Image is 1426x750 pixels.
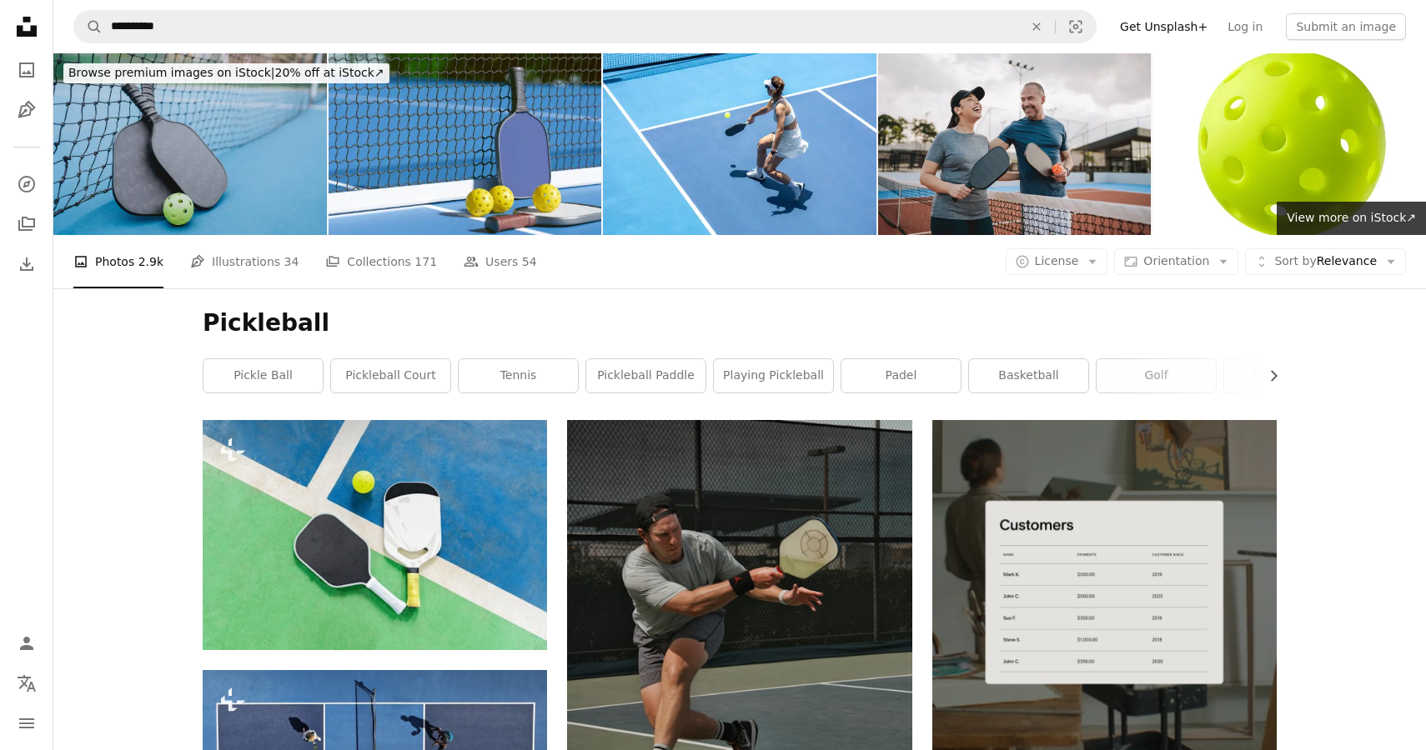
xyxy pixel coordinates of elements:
span: 171 [414,252,437,271]
a: Photos [10,53,43,87]
a: badminton [1224,359,1343,392]
button: scroll list to the right [1258,359,1277,392]
a: View more on iStock↗ [1277,202,1426,235]
button: Visual search [1056,11,1096,42]
span: License [1035,254,1079,267]
a: Browse premium images on iStock|20% off at iStock↗ [53,53,399,93]
span: Sort by [1274,254,1316,267]
button: Clear [1018,11,1055,42]
a: Log in [1218,13,1273,40]
img: Mastering the Court: High-Angle Backhand Shot [603,53,876,235]
span: 54 [522,252,537,271]
a: Explore [10,167,43,201]
button: Sort byRelevance [1245,248,1406,275]
img: Couple playing pickleball [878,53,1152,235]
span: Relevance [1274,253,1377,270]
a: basketball [969,359,1088,392]
a: playing pickleball [714,359,833,392]
button: Orientation [1114,248,1238,275]
a: Illustrations 34 [190,235,299,288]
span: 20% off at iStock ↗ [68,66,384,79]
img: A pickleball paddle and balls resting by the net on a blue court, ready for a game. 3d rendering [329,53,602,235]
a: Download History [10,247,43,281]
a: Log in / Sign up [10,627,43,660]
img: green pickleball ball isolated on white background [1152,53,1426,235]
img: Pickleball racket and ball [53,53,327,235]
button: Submit an image [1286,13,1406,40]
button: License [1006,248,1108,275]
a: pickle ball [203,359,323,392]
h1: Pickleball [203,308,1277,338]
button: Menu [10,707,43,740]
span: 34 [284,252,299,271]
span: Browse premium images on iStock | [68,66,274,79]
button: Search Unsplash [74,11,103,42]
a: Illustrations [10,93,43,127]
a: Collections [10,207,43,241]
a: pickleball court [331,359,450,392]
button: Language [10,667,43,700]
a: two tennis rackets and a ball on a tennis court [203,527,547,542]
a: pickleball paddle [586,359,705,392]
img: two tennis rackets and a ball on a tennis court [203,420,547,649]
a: golf [1097,359,1216,392]
a: tennis [459,359,578,392]
a: Users 54 [464,235,537,288]
span: Orientation [1143,254,1209,267]
a: Get Unsplash+ [1110,13,1218,40]
span: View more on iStock ↗ [1287,211,1416,224]
a: Collections 171 [325,235,437,288]
a: man in gray crew neck t-shirt and gray shorts sitting on basketball court [567,623,911,638]
a: padel [841,359,961,392]
form: Find visuals sitewide [73,10,1097,43]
